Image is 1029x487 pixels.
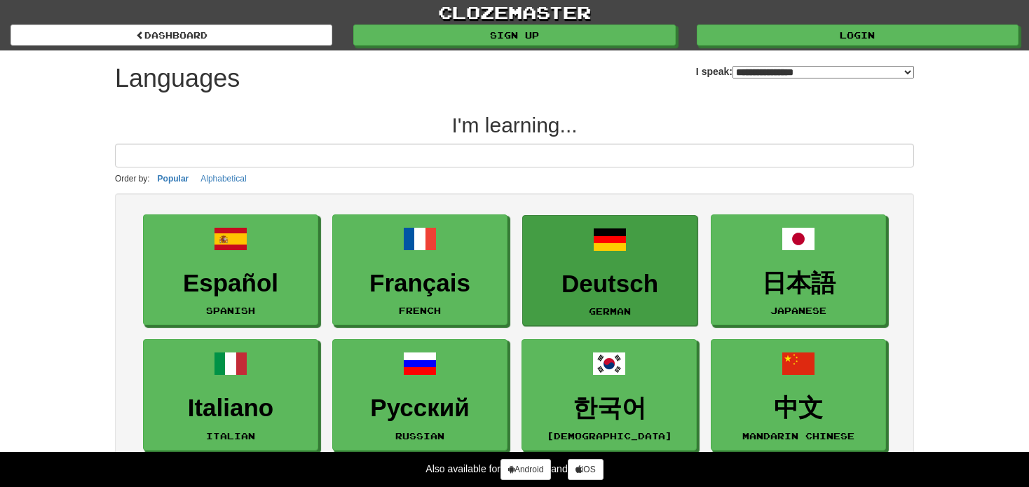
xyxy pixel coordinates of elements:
[718,395,878,422] h3: 中文
[529,395,689,422] h3: 한국어
[340,395,500,422] h3: Русский
[500,459,551,480] a: Android
[742,431,854,441] small: Mandarin Chinese
[770,306,826,315] small: Japanese
[589,306,631,316] small: German
[151,395,311,422] h3: Italiano
[399,306,441,315] small: French
[732,66,914,78] select: I speak:
[395,431,444,441] small: Russian
[115,114,914,137] h2: I'm learning...
[151,270,311,297] h3: Español
[154,171,193,186] button: Popular
[522,339,697,451] a: 한국어[DEMOGRAPHIC_DATA]
[115,64,240,92] h1: Languages
[547,431,672,441] small: [DEMOGRAPHIC_DATA]
[332,339,507,451] a: РусскийRussian
[332,214,507,326] a: FrançaisFrench
[522,215,697,327] a: DeutschGerman
[718,270,878,297] h3: 日本語
[340,270,500,297] h3: Français
[711,339,886,451] a: 中文Mandarin Chinese
[196,171,250,186] button: Alphabetical
[568,459,604,480] a: iOS
[206,431,255,441] small: Italian
[711,214,886,326] a: 日本語Japanese
[143,214,318,326] a: EspañolSpanish
[143,339,318,451] a: ItalianoItalian
[115,174,150,184] small: Order by:
[353,25,675,46] a: Sign up
[11,25,332,46] a: dashboard
[530,270,690,298] h3: Deutsch
[697,25,1018,46] a: Login
[696,64,914,78] label: I speak:
[206,306,255,315] small: Spanish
